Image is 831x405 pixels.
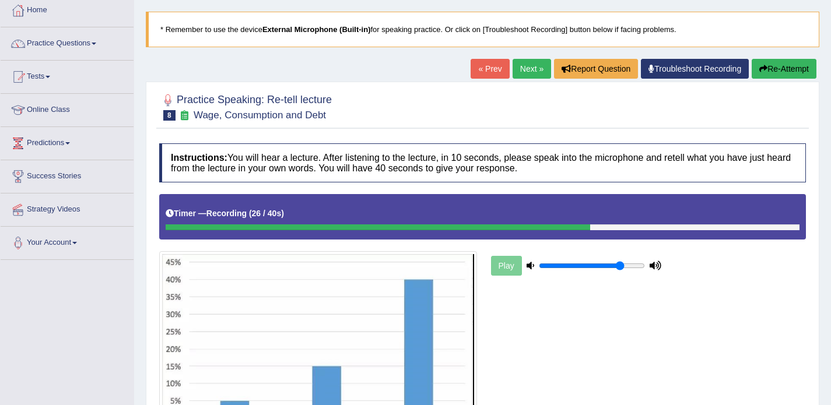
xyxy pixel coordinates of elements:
[281,209,284,218] b: )
[249,209,252,218] b: (
[471,59,509,79] a: « Prev
[252,209,282,218] b: 26 / 40s
[178,110,191,121] small: Exam occurring question
[194,110,326,121] small: Wage, Consumption and Debt
[166,209,284,218] h5: Timer —
[1,127,134,156] a: Predictions
[1,61,134,90] a: Tests
[171,153,227,163] b: Instructions:
[1,193,134,223] a: Strategy Videos
[1,94,134,123] a: Online Class
[1,160,134,189] a: Success Stories
[1,227,134,256] a: Your Account
[554,59,638,79] button: Report Question
[752,59,816,79] button: Re-Attempt
[163,110,176,121] span: 8
[159,143,806,182] h4: You will hear a lecture. After listening to the lecture, in 10 seconds, please speak into the mic...
[262,25,371,34] b: External Microphone (Built-in)
[146,12,819,47] blockquote: * Remember to use the device for speaking practice. Or click on [Troubleshoot Recording] button b...
[206,209,247,218] b: Recording
[1,27,134,57] a: Practice Questions
[641,59,749,79] a: Troubleshoot Recording
[513,59,551,79] a: Next »
[159,91,332,121] h2: Practice Speaking: Re-tell lecture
